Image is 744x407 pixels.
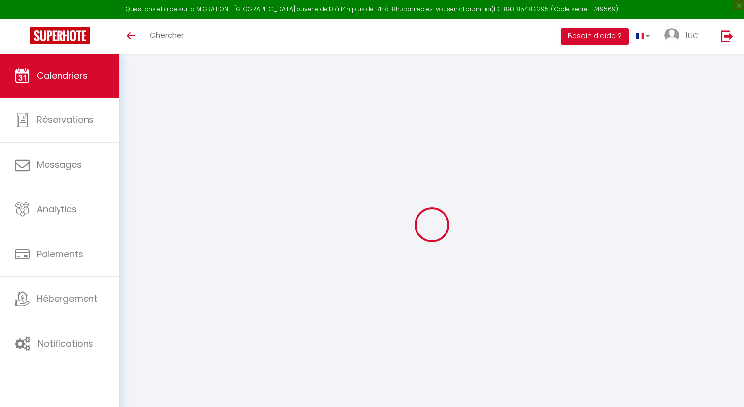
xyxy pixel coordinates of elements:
img: logout [721,30,733,42]
img: Super Booking [30,27,90,44]
span: Hébergement [37,292,97,305]
span: Notifications [38,337,93,349]
a: en cliquant ici [450,5,491,13]
span: Paiements [37,248,83,260]
button: Besoin d'aide ? [561,28,629,45]
a: Chercher [143,19,191,54]
span: Calendriers [37,69,88,82]
span: Messages [37,158,82,171]
span: luc [685,29,698,41]
span: Analytics [37,203,77,215]
span: Réservations [37,114,94,126]
img: ... [664,28,679,43]
span: Chercher [150,30,184,40]
a: ... luc [657,19,711,54]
